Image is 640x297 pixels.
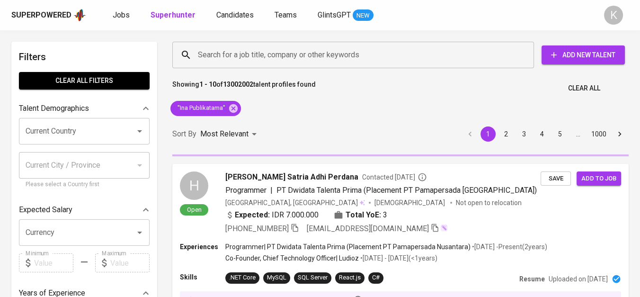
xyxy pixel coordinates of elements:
[298,273,328,282] div: SQL Server
[359,253,437,263] p: • [DATE] - [DATE] ( <1 years )
[471,242,547,252] p: • [DATE] - Present ( 2 years )
[275,9,299,21] a: Teams
[229,273,256,282] div: .NET Core
[225,209,319,221] div: IDR 7.000.000
[200,128,249,140] p: Most Relevant
[19,200,150,219] div: Expected Salary
[11,10,71,21] div: Superpowered
[225,171,358,183] span: [PERSON_NAME] Satria Adhi Perdana
[542,45,625,64] button: Add New Talent
[374,198,446,207] span: [DEMOGRAPHIC_DATA]
[73,8,86,22] img: app logo
[110,253,150,272] input: Value
[34,253,73,272] input: Value
[133,226,146,239] button: Open
[541,171,571,186] button: Save
[270,185,273,196] span: |
[151,9,197,21] a: Superhunter
[372,273,380,282] div: C#
[267,273,286,282] div: MySQL
[534,126,550,142] button: Go to page 4
[456,198,522,207] p: Not open to relocation
[225,186,267,195] span: Programmer
[26,180,143,189] p: Please select a Country first
[113,10,130,19] span: Jobs
[11,8,86,22] a: Superpoweredapp logo
[27,75,142,87] span: Clear All filters
[461,126,629,142] nav: pagination navigation
[276,186,537,195] span: PT Dwidata Talenta Prima (Placement PT Pamapersada [GEOGRAPHIC_DATA])
[577,171,621,186] button: Add to job
[172,128,196,140] p: Sort By
[353,11,373,20] span: NEW
[346,209,381,221] b: Total YoE:
[418,172,427,182] svg: By Batam recruiter
[318,10,351,19] span: GlintsGPT
[113,9,132,21] a: Jobs
[549,49,617,61] span: Add New Talent
[362,172,427,182] span: Contacted [DATE]
[612,126,627,142] button: Go to next page
[225,198,365,207] div: [GEOGRAPHIC_DATA], [GEOGRAPHIC_DATA]
[19,72,150,90] button: Clear All filters
[223,81,253,88] b: 13002002
[440,224,448,232] img: magic_wand.svg
[588,126,609,142] button: Go to page 1000
[19,204,72,216] p: Expected Salary
[480,126,496,142] button: page 1
[275,10,297,19] span: Teams
[180,242,225,252] p: Experiences
[172,80,316,97] p: Showing of talent profiles found
[581,173,616,184] span: Add to job
[568,82,600,94] span: Clear All
[545,173,566,184] span: Save
[200,126,260,143] div: Most Relevant
[19,99,150,118] div: Talent Demographics
[383,209,387,221] span: 3
[216,9,256,21] a: Candidates
[339,273,361,282] div: React.js
[516,126,532,142] button: Go to page 3
[180,272,225,282] p: Skills
[19,103,89,114] p: Talent Demographics
[549,274,608,284] p: Uploaded on [DATE]
[225,242,471,252] p: Programmer | PT Dwidata Talenta Prima (Placement PT Pamapersada Nusantara)
[170,101,241,116] div: "Ina Publikatama"
[183,206,205,214] span: Open
[133,125,146,138] button: Open
[225,224,289,233] span: [PHONE_NUMBER]
[216,10,254,19] span: Candidates
[570,129,586,139] div: …
[235,209,270,221] b: Expected:
[170,104,231,113] span: "Ina Publikatama"
[604,6,623,25] div: K
[199,81,216,88] b: 1 - 10
[151,10,196,19] b: Superhunter
[180,171,208,200] div: H
[318,9,373,21] a: GlintsGPT NEW
[564,80,604,97] button: Clear All
[225,253,359,263] p: Co-Founder, Chief Technology Officer | Ludioz
[307,224,429,233] span: [EMAIL_ADDRESS][DOMAIN_NAME]
[19,49,150,64] h6: Filters
[552,126,568,142] button: Go to page 5
[519,274,545,284] p: Resume
[498,126,514,142] button: Go to page 2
